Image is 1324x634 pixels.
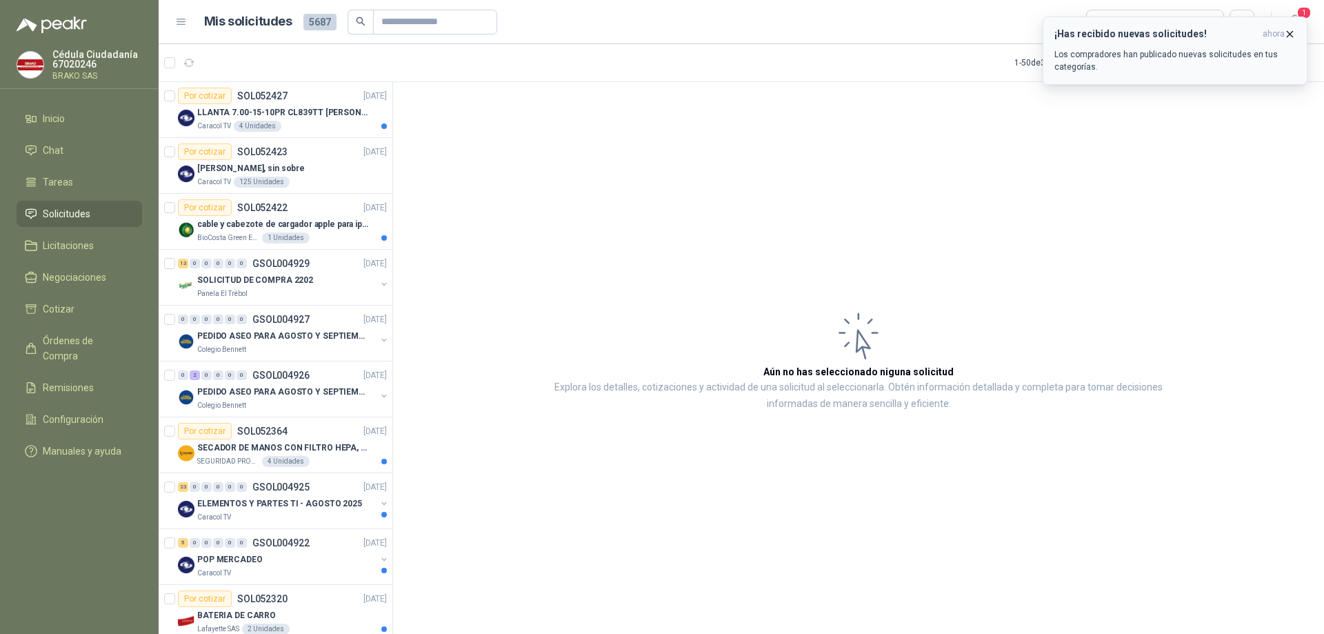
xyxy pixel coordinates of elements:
div: 0 [201,482,212,492]
a: Por cotizarSOL052422[DATE] Company Logocable y cabezote de cargador apple para iphoneBioCosta Gre... [159,194,392,250]
p: Cédula Ciudadanía 67020246 [52,50,142,69]
a: Por cotizarSOL052364[DATE] Company LogoSECADOR DE MANOS CON FILTRO HEPA, SECADO RAPIDOSEGURIDAD P... [159,417,392,473]
button: 1 [1283,10,1307,34]
div: 4 Unidades [234,121,281,132]
p: [DATE] [363,481,387,494]
p: BRAKO SAS [52,72,142,80]
p: GSOL004926 [252,370,310,380]
div: 0 [201,370,212,380]
img: Logo peakr [17,17,87,33]
p: [DATE] [363,90,387,103]
p: SOL052427 [237,91,288,101]
a: Manuales y ayuda [17,438,142,464]
div: 23 [178,482,188,492]
a: Licitaciones [17,232,142,259]
div: 4 Unidades [262,456,310,467]
div: 0 [178,315,188,324]
p: SOL052422 [237,203,288,212]
div: Por cotizar [178,591,232,607]
p: [DATE] [363,537,387,550]
span: Órdenes de Compra [43,333,129,364]
div: 0 [237,370,247,380]
a: Órdenes de Compra [17,328,142,369]
span: Inicio [43,111,65,126]
p: BATERIA DE CARRO [197,609,276,622]
div: 0 [237,259,247,268]
p: Los compradores han publicado nuevas solicitudes en tus categorías. [1054,48,1296,73]
p: [DATE] [363,201,387,215]
p: Caracol TV [197,177,231,188]
div: 0 [237,482,247,492]
p: SOLICITUD DE COMPRA 2202 [197,274,313,287]
div: 13 [178,259,188,268]
p: LLANTA 7.00-15-10PR CL839TT [PERSON_NAME][GEOGRAPHIC_DATA] [197,106,369,119]
a: Inicio [17,106,142,132]
p: [PERSON_NAME], sin sobre [197,162,305,175]
span: ahora [1263,28,1285,40]
span: Manuales y ayuda [43,444,121,459]
a: Negociaciones [17,264,142,290]
p: GSOL004925 [252,482,310,492]
p: [DATE] [363,257,387,270]
p: GSOL004922 [252,538,310,548]
p: Caracol TV [197,121,231,132]
div: 0 [237,538,247,548]
a: Chat [17,137,142,164]
span: Negociaciones [43,270,106,285]
span: Solicitudes [43,206,90,221]
img: Company Logo [178,613,194,629]
span: Configuración [43,412,103,427]
div: 0 [190,482,200,492]
img: Company Logo [178,389,194,406]
a: 0 0 0 0 0 0 GSOL004927[DATE] Company LogoPEDIDO ASEO PARA AGOSTO Y SEPTIEMBRE 2Colegio Bennett [178,311,390,355]
p: cable y cabezote de cargador apple para iphone [197,218,369,231]
div: 0 [201,315,212,324]
p: [DATE] [363,369,387,382]
h3: ¡Has recibido nuevas solicitudes! [1054,28,1257,40]
span: Licitaciones [43,238,94,253]
p: [DATE] [363,593,387,606]
p: GSOL004927 [252,315,310,324]
span: 5687 [303,14,337,30]
div: 0 [225,259,235,268]
h1: Mis solicitudes [204,12,292,32]
div: 0 [225,315,235,324]
div: Por cotizar [178,88,232,104]
span: search [356,17,365,26]
div: 0 [225,482,235,492]
div: 0 [213,315,223,324]
span: Remisiones [43,380,94,395]
p: [DATE] [363,146,387,159]
p: GSOL004929 [252,259,310,268]
img: Company Logo [178,501,194,517]
div: Por cotizar [178,199,232,216]
p: POP MERCADEO [197,553,263,566]
div: 0 [225,370,235,380]
p: [DATE] [363,425,387,438]
p: ELEMENTOS Y PARTES TI - AGOSTO 2025 [197,497,362,511]
div: 5 [178,538,188,548]
div: 1 Unidades [262,232,310,244]
a: Por cotizarSOL052427[DATE] Company LogoLLANTA 7.00-15-10PR CL839TT [PERSON_NAME][GEOGRAPHIC_DATA]... [159,82,392,138]
div: 0 [213,538,223,548]
p: [DATE] [363,313,387,326]
img: Company Logo [178,333,194,350]
img: Company Logo [178,277,194,294]
div: 0 [213,370,223,380]
p: Caracol TV [197,512,231,523]
div: 0 [225,538,235,548]
img: Company Logo [178,445,194,462]
h3: Aún no has seleccionado niguna solicitud [763,364,954,379]
a: Cotizar [17,296,142,322]
img: Company Logo [178,221,194,238]
img: Company Logo [178,110,194,126]
span: Tareas [43,175,73,190]
a: Tareas [17,169,142,195]
p: PEDIDO ASEO PARA AGOSTO Y SEPTIEMBRE 2 [197,330,369,343]
p: SOL052320 [237,594,288,604]
div: 0 [213,259,223,268]
div: 125 Unidades [234,177,290,188]
div: 0 [213,482,223,492]
img: Company Logo [178,166,194,182]
p: BioCosta Green Energy S.A.S [197,232,259,244]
